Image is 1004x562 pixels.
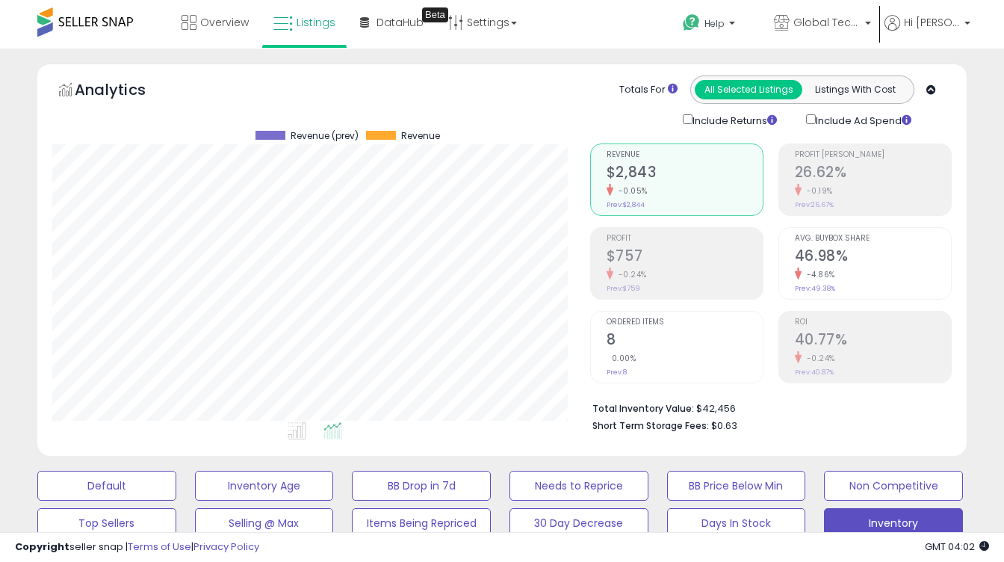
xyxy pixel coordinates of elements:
h2: 26.62% [795,164,951,184]
small: -0.05% [613,185,648,197]
h2: 46.98% [795,247,951,268]
small: Prev: 49.38% [795,284,835,293]
small: -4.86% [802,269,835,280]
span: Global Teck Worldwide ([GEOGRAPHIC_DATA]) [793,15,861,30]
span: Revenue [607,151,763,159]
div: seller snap | | [15,540,259,555]
small: -0.24% [613,269,647,280]
button: Days In Stock [667,508,806,538]
div: Totals For [619,83,678,97]
small: Prev: 8 [607,368,627,377]
button: Items Being Repriced [352,508,491,538]
span: Hi [PERSON_NAME] [904,15,960,30]
button: Default [37,471,176,501]
span: Revenue (prev) [291,131,359,141]
button: BB Drop in 7d [352,471,491,501]
small: -0.24% [802,353,835,364]
i: Get Help [682,13,701,32]
button: BB Price Below Min [667,471,806,501]
button: Inventory [824,508,963,538]
span: Listings [297,15,335,30]
span: DataHub [376,15,424,30]
button: Inventory Age [195,471,334,501]
li: $42,456 [592,398,941,416]
small: Prev: $759 [607,284,640,293]
button: Listings With Cost [802,80,909,99]
small: Prev: 26.67% [795,200,834,209]
small: -0.19% [802,185,833,197]
small: Prev: 40.87% [795,368,834,377]
span: Overview [200,15,249,30]
button: All Selected Listings [695,80,802,99]
h5: Analytics [75,79,175,104]
div: Include Ad Spend [795,111,935,129]
button: Needs to Reprice [509,471,648,501]
span: Revenue [401,131,440,141]
button: Selling @ Max [195,508,334,538]
small: 0.00% [607,353,636,364]
button: Top Sellers [37,508,176,538]
small: Prev: $2,844 [607,200,645,209]
span: Profit [607,235,763,243]
strong: Copyright [15,540,69,554]
h2: 8 [607,331,763,351]
b: Short Term Storage Fees: [592,419,709,432]
a: Hi [PERSON_NAME] [884,15,970,49]
b: Total Inventory Value: [592,402,694,415]
span: $0.63 [711,419,737,433]
span: ROI [795,318,951,327]
h2: $2,843 [607,164,763,184]
span: 2025-10-10 04:02 GMT [925,540,989,554]
span: Avg. Buybox Share [795,235,951,243]
span: Ordered Items [607,318,763,327]
div: Tooltip anchor [422,7,448,22]
a: Privacy Policy [193,540,259,554]
span: Help [704,17,725,30]
h2: $757 [607,247,763,268]
a: Help [671,2,760,49]
div: Include Returns [672,111,795,129]
span: Profit [PERSON_NAME] [795,151,951,159]
button: 30 Day Decrease [509,508,648,538]
a: Terms of Use [128,540,191,554]
h2: 40.77% [795,331,951,351]
button: Non Competitive [824,471,963,501]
